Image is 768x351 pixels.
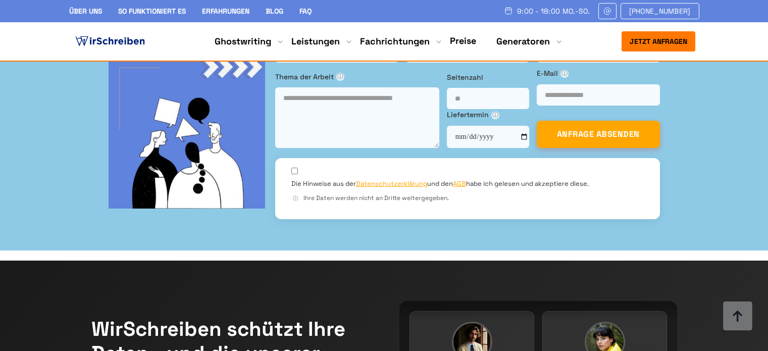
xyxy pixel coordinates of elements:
[447,72,529,83] label: Seitenzahl
[291,194,299,203] span: ⓘ
[291,35,340,47] a: Leistungen
[69,7,102,16] a: Über uns
[275,71,439,82] label: Thema der Arbeit
[336,73,344,81] span: ⓘ
[537,121,660,148] button: ANFRAGE ABSENDEN
[73,34,147,49] img: logo ghostwriter-österreich
[299,7,312,16] a: FAQ
[622,31,695,52] button: Jetzt anfragen
[215,35,271,47] a: Ghostwriting
[266,7,283,16] a: Blog
[504,7,513,15] img: Schedule
[621,3,699,19] a: [PHONE_NUMBER]
[447,109,529,120] label: Liefertermin
[109,52,265,209] img: bg
[629,7,691,15] span: [PHONE_NUMBER]
[118,7,186,16] a: So funktioniert es
[517,7,590,15] span: 9:00 - 18:00 Mo.-So.
[560,70,569,78] span: ⓘ
[453,179,466,188] a: AGB
[537,68,660,79] label: E-Mail
[202,7,249,16] a: Erfahrungen
[291,179,589,188] label: Die Hinweise aus der und den habe ich gelesen und akzeptiere diese.
[356,179,427,188] a: Datenschutzerklärung
[291,193,644,203] div: Ihre Daten werden nicht an Dritte weitergegeben.
[360,35,430,47] a: Fachrichtungen
[450,35,476,46] a: Preise
[491,111,499,119] span: ⓘ
[723,302,753,332] img: button top
[496,35,550,47] a: Generatoren
[603,7,612,15] img: Email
